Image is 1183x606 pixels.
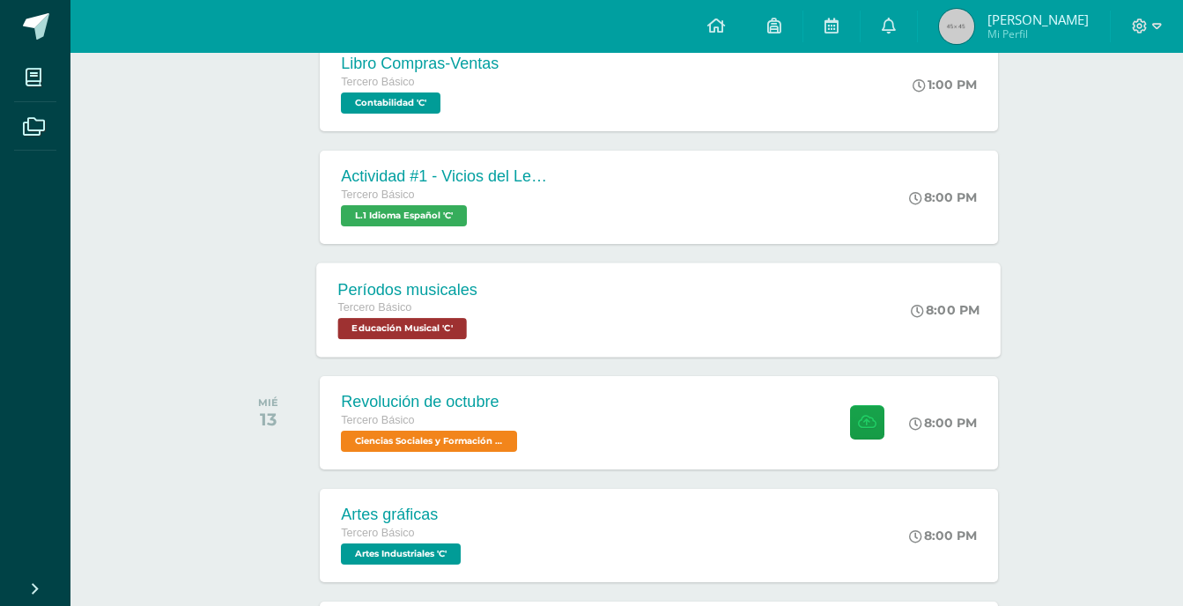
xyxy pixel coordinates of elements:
span: Tercero Básico [341,76,414,88]
span: [PERSON_NAME] [987,11,1089,28]
div: Artes gráficas [341,506,465,524]
span: Artes Industriales 'C' [341,543,461,565]
img: 45x45 [939,9,974,44]
div: MIÉ [258,396,278,409]
div: 8:00 PM [909,415,977,431]
div: 1:00 PM [913,77,977,92]
span: Tercero Básico [338,301,412,314]
div: Libro Compras-Ventas [341,55,499,73]
div: Períodos musicales [338,280,478,299]
span: Tercero Básico [341,414,414,426]
span: Contabilidad 'C' [341,92,440,114]
div: Actividad #1 - Vicios del LenguaJe [341,167,552,186]
span: Tercero Básico [341,527,414,539]
div: 8:00 PM [909,189,977,205]
div: 8:00 PM [909,528,977,543]
div: Revolución de octubre [341,393,521,411]
span: Ciencias Sociales y Formación Ciudadana 'C' [341,431,517,452]
div: 13 [258,409,278,430]
span: L.1 Idioma Español 'C' [341,205,467,226]
span: Educación Musical 'C' [338,318,467,339]
span: Mi Perfil [987,26,1089,41]
div: 8:00 PM [912,302,980,318]
span: Tercero Básico [341,188,414,201]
